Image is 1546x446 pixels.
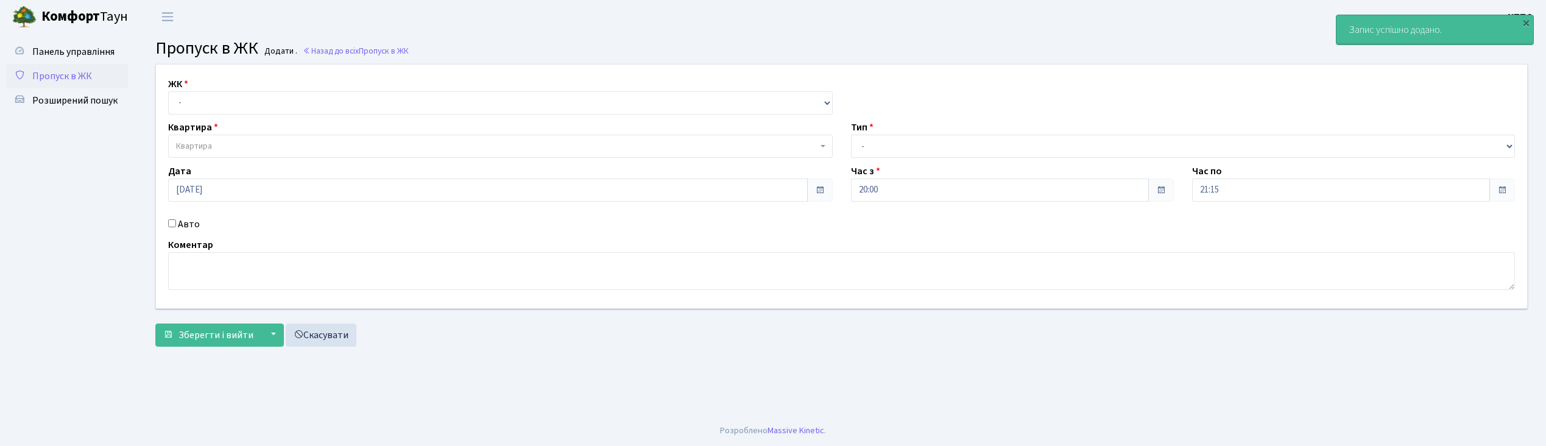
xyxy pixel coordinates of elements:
label: Час з [851,164,880,179]
button: Переключити навігацію [152,7,183,27]
span: Пропуск в ЖК [32,69,92,83]
img: logo.png [12,5,37,29]
a: Massive Kinetic [768,424,824,437]
a: Пропуск в ЖК [6,64,128,88]
label: ЖК [168,77,188,91]
a: КПП4 [1508,10,1531,24]
label: Авто [178,217,200,232]
span: Панель управління [32,45,115,58]
a: Скасувати [286,324,356,347]
span: Розширений пошук [32,94,118,107]
b: Комфорт [41,7,100,26]
small: Додати . [262,46,297,57]
label: Час по [1192,164,1222,179]
div: Запис успішно додано. [1336,15,1533,44]
a: Панель управління [6,40,128,64]
span: Таун [41,7,128,27]
a: Назад до всіхПропуск в ЖК [303,45,409,57]
div: Розроблено . [720,424,826,437]
label: Тип [851,120,874,135]
label: Дата [168,164,191,179]
label: Коментар [168,238,213,252]
label: Квартира [168,120,218,135]
span: Пропуск в ЖК [359,45,409,57]
div: × [1520,16,1532,29]
a: Розширений пошук [6,88,128,113]
span: Квартира [176,140,212,152]
button: Зберегти і вийти [155,324,261,347]
span: Зберегти і вийти [178,328,253,342]
span: Пропуск в ЖК [155,36,258,60]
